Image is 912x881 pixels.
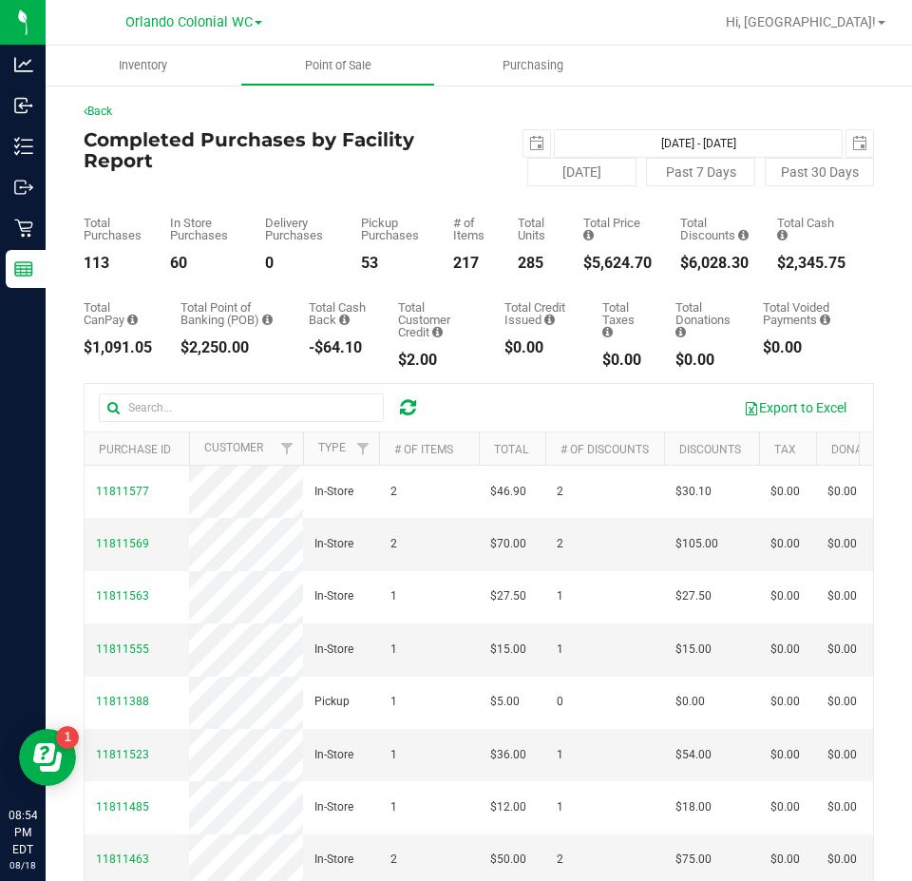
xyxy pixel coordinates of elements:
a: Donation [831,443,887,456]
button: [DATE] [527,158,636,186]
span: In-Store [314,851,353,869]
div: Total Purchases [84,217,142,241]
a: # of Discounts [560,443,649,456]
span: $18.00 [675,798,712,816]
div: $1,091.05 [84,340,152,355]
span: 1 [390,798,397,816]
span: 11811569 [96,537,149,550]
span: $0.00 [827,746,857,764]
input: Search... [99,393,384,422]
span: $70.00 [490,535,526,553]
a: Back [84,105,112,118]
i: Sum of the successful, non-voided payments using account credit for all purchases in the date range. [432,326,443,338]
div: Total Taxes [602,301,648,338]
iframe: Resource center unread badge [56,726,79,749]
div: Total Discounts [680,217,749,241]
span: $0.00 [770,483,800,501]
div: $0.00 [504,340,573,355]
span: 1 [390,746,397,764]
span: $30.10 [675,483,712,501]
span: $0.00 [770,587,800,605]
a: Tax [774,443,796,456]
span: $0.00 [827,483,857,501]
i: Sum of the discount values applied to the all purchases in the date range. [738,229,749,241]
span: $0.00 [827,851,857,869]
span: Inventory [93,57,193,74]
div: $5,624.70 [583,256,652,271]
span: $5.00 [490,693,520,711]
span: 11811523 [96,748,149,761]
a: Purchasing [435,46,630,86]
div: Total Voided Payments [763,301,845,326]
div: Total CanPay [84,301,152,326]
div: Total Price [583,217,652,241]
span: $0.00 [770,851,800,869]
span: $75.00 [675,851,712,869]
div: 60 [170,256,237,271]
span: 2 [390,483,397,501]
span: $0.00 [770,798,800,816]
button: Past 7 Days [646,158,755,186]
span: 1 [557,798,563,816]
div: Delivery Purchases [265,217,332,241]
span: 11811577 [96,485,149,498]
div: Total Cash Back [309,301,370,326]
div: Total Customer Credit [398,301,476,338]
span: 0 [557,693,563,711]
i: Sum of the successful, non-voided cash payment transactions for all purchases in the date range. ... [777,229,788,241]
span: Orlando Colonial WC [125,14,253,30]
span: $15.00 [675,641,712,659]
div: Total Donations [675,301,734,338]
span: In-Store [314,483,353,501]
span: 11811555 [96,642,149,656]
inline-svg: Retail [14,219,33,238]
div: Total Units [518,217,555,241]
i: Sum of all voided payment transaction amounts, excluding tips and transaction fees, for all purch... [820,314,830,326]
inline-svg: Inventory [14,137,33,156]
div: -$64.10 [309,340,370,355]
div: 285 [518,256,555,271]
i: Sum of all account credit issued for all refunds from returned purchases in the date range. [544,314,555,326]
i: Sum of the successful, non-voided CanPay payment transactions for all purchases in the date range. [127,314,138,326]
div: 217 [453,256,489,271]
a: Total [494,443,528,456]
div: 113 [84,256,142,271]
div: $2,345.75 [777,256,845,271]
div: Pickup Purchases [361,217,425,241]
i: Sum of the successful, non-voided point-of-banking payment transactions, both via payment termina... [262,314,273,326]
span: 11811388 [96,695,149,708]
span: $50.00 [490,851,526,869]
a: Filter [348,432,379,465]
span: Hi, [GEOGRAPHIC_DATA]! [726,14,876,29]
span: 1 [390,587,397,605]
span: $0.00 [770,641,800,659]
div: $2.00 [398,353,476,368]
div: In Store Purchases [170,217,237,241]
iframe: Resource center [19,729,76,786]
a: # of Items [394,443,453,456]
h4: Completed Purchases by Facility Report [84,129,479,171]
div: Total Point of Banking (POB) [180,301,280,326]
span: select [846,130,873,157]
div: $0.00 [602,353,648,368]
span: $0.00 [827,535,857,553]
a: Customer [204,441,263,454]
span: $0.00 [827,641,857,659]
span: 2 [557,851,563,869]
span: $46.90 [490,483,526,501]
p: 08:54 PM EDT [9,807,37,858]
span: 11811485 [96,800,149,814]
a: Point of Sale [240,46,435,86]
div: 53 [361,256,425,271]
span: In-Store [314,746,353,764]
span: $0.00 [827,693,857,711]
span: $0.00 [770,746,800,764]
span: 1 [557,746,563,764]
span: 1 [390,693,397,711]
span: 1 [557,641,563,659]
span: 2 [557,483,563,501]
span: $36.00 [490,746,526,764]
div: $2,250.00 [180,340,280,355]
a: Purchase ID [99,443,171,456]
